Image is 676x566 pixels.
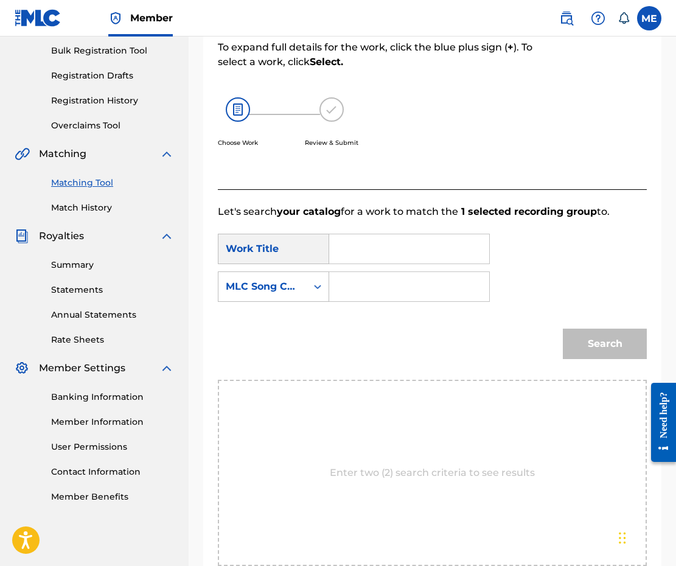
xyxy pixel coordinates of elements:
a: User Permissions [51,441,174,453]
div: Notifications [618,12,630,24]
a: Bulk Registration Tool [51,44,174,57]
img: expand [159,147,174,161]
strong: + [507,41,514,53]
form: Search Form [218,219,647,380]
iframe: Chat Widget [615,508,676,566]
img: Top Rightsholder [108,11,123,26]
strong: your catalog [277,206,341,217]
p: Review & Submit [305,138,358,147]
strong: 1 selected recording group [458,206,597,217]
iframe: Resource Center [642,372,676,473]
img: expand [159,229,174,243]
a: Banking Information [51,391,174,404]
img: Member Settings [15,361,29,376]
img: expand [159,361,174,376]
a: Statements [51,284,174,296]
a: Member Benefits [51,491,174,503]
a: Annual Statements [51,309,174,321]
p: Choose Work [218,138,258,147]
img: Royalties [15,229,29,243]
div: MLC Song Code [226,279,299,294]
a: Registration History [51,94,174,107]
a: Match History [51,201,174,214]
a: Registration Drafts [51,69,174,82]
span: Member [130,11,173,25]
div: Help [586,6,610,30]
a: Member Information [51,416,174,428]
p: Let's search for a work to match the to. [218,204,647,219]
img: 26af456c4569493f7445.svg [226,97,250,122]
a: Overclaims Tool [51,119,174,132]
span: Matching [39,147,86,161]
a: Summary [51,259,174,271]
img: MLC Logo [15,9,61,27]
a: Public Search [554,6,579,30]
p: Enter two (2) search criteria to see results [330,466,535,480]
img: search [559,11,574,26]
img: 173f8e8b57e69610e344.svg [319,97,344,122]
img: help [591,11,605,26]
a: Rate Sheets [51,334,174,346]
a: Contact Information [51,466,174,478]
img: Matching [15,147,30,161]
div: User Menu [637,6,661,30]
a: Matching Tool [51,176,174,189]
span: Royalties [39,229,84,243]
p: To expand full details for the work, click the blue plus sign ( ). To select a work, click [218,40,548,69]
span: Member Settings [39,361,125,376]
strong: Select. [310,56,343,68]
div: Drag [619,520,626,556]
